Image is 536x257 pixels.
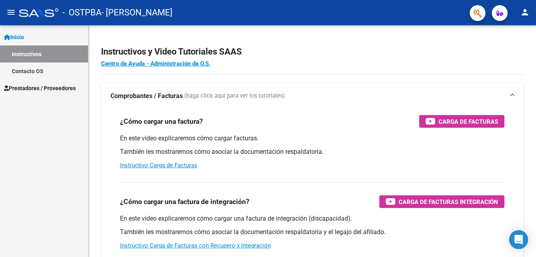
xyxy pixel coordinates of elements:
h2: Instructivos y Video Tutoriales SAAS [101,44,523,59]
span: Inicio [4,33,24,42]
p: También les mostraremos cómo asociar la documentación respaldatoria. [120,147,504,156]
button: Carga de Facturas [419,115,504,128]
mat-icon: person [520,8,530,17]
p: En este video explicaremos cómo cargar facturas. [120,134,504,143]
p: En este video explicaremos cómo cargar una factura de integración (discapacidad). [120,214,504,223]
span: - [PERSON_NAME] [101,4,172,21]
h3: ¿Cómo cargar una factura de integración? [120,196,249,207]
span: (haga click aquí para ver los tutoriales) [184,92,285,100]
strong: Comprobantes / Facturas [111,92,183,100]
a: Instructivo Carga de Facturas [120,162,197,169]
h3: ¿Cómo cargar una factura? [120,116,203,127]
p: También les mostraremos cómo asociar la documentación respaldatoria y el legajo del afiliado. [120,228,504,236]
a: Instructivo Carga de Facturas con Recupero x Integración [120,242,271,249]
button: Carga de Facturas Integración [379,195,504,208]
span: Carga de Facturas Integración [399,197,498,207]
div: Open Intercom Messenger [509,230,528,249]
a: Centro de Ayuda - Administración de O.S. [101,60,210,67]
mat-icon: menu [6,8,16,17]
mat-expansion-panel-header: Comprobantes / Facturas (haga click aquí para ver los tutoriales) [101,83,523,109]
span: Prestadores / Proveedores [4,84,76,93]
span: Carga de Facturas [439,117,498,127]
span: - OSTPBA [62,4,101,21]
